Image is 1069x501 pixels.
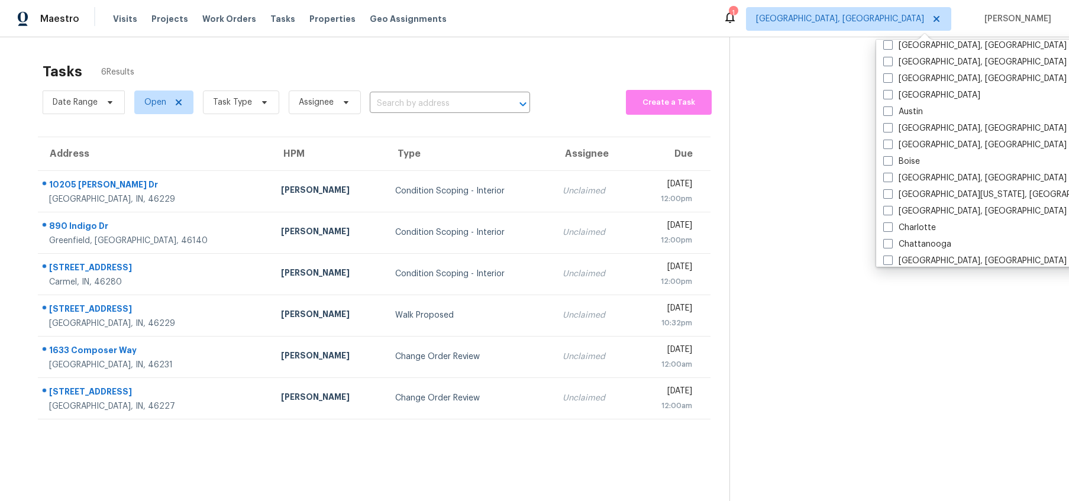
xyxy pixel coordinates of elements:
div: [PERSON_NAME] [281,308,376,323]
span: 6 Results [101,66,134,78]
span: [GEOGRAPHIC_DATA], [GEOGRAPHIC_DATA] [756,13,924,25]
button: Open [515,96,531,112]
div: Carmel, IN, 46280 [49,276,262,288]
span: Maestro [40,13,79,25]
div: Condition Scoping - Interior [395,227,544,238]
div: [GEOGRAPHIC_DATA], IN, 46227 [49,400,262,412]
span: Properties [309,13,356,25]
div: [DATE] [643,219,692,234]
label: [GEOGRAPHIC_DATA], [GEOGRAPHIC_DATA] [883,73,1067,85]
span: Work Orders [202,13,256,25]
span: Task Type [213,96,252,108]
div: Unclaimed [563,392,624,404]
div: 890 Indigo Dr [49,220,262,235]
div: [STREET_ADDRESS] [49,261,262,276]
span: Projects [151,13,188,25]
div: Unclaimed [563,309,624,321]
div: Change Order Review [395,351,544,363]
th: Due [634,137,710,170]
span: Date Range [53,96,98,108]
div: Condition Scoping - Interior [395,185,544,197]
div: Unclaimed [563,268,624,280]
label: Chattanooga [883,238,951,250]
div: [PERSON_NAME] [281,184,376,199]
div: Change Order Review [395,392,544,404]
div: [DATE] [643,385,692,400]
div: Greenfield, [GEOGRAPHIC_DATA], 46140 [49,235,262,247]
div: Unclaimed [563,351,624,363]
th: Type [386,137,553,170]
label: Boise [883,156,920,167]
div: 12:00pm [643,193,692,205]
h2: Tasks [43,66,82,77]
div: Walk Proposed [395,309,544,321]
div: 12:00am [643,358,692,370]
div: [PERSON_NAME] [281,225,376,240]
div: Condition Scoping - Interior [395,268,544,280]
span: Tasks [270,15,295,23]
label: [GEOGRAPHIC_DATA], [GEOGRAPHIC_DATA] [883,205,1067,217]
div: 10205 [PERSON_NAME] Dr [49,179,262,193]
div: [PERSON_NAME] [281,350,376,364]
div: 12:00pm [643,234,692,246]
div: 12:00pm [643,276,692,287]
div: [GEOGRAPHIC_DATA], IN, 46229 [49,318,262,329]
label: [GEOGRAPHIC_DATA], [GEOGRAPHIC_DATA] [883,172,1067,184]
div: Unclaimed [563,227,624,238]
input: Search by address [370,95,497,113]
div: Unclaimed [563,185,624,197]
label: [GEOGRAPHIC_DATA], [GEOGRAPHIC_DATA] [883,255,1067,267]
button: Create a Task [626,90,712,115]
label: [GEOGRAPHIC_DATA], [GEOGRAPHIC_DATA] [883,139,1067,151]
span: [PERSON_NAME] [980,13,1051,25]
div: 12:00am [643,400,692,412]
label: [GEOGRAPHIC_DATA], [GEOGRAPHIC_DATA] [883,40,1067,51]
div: [DATE] [643,344,692,358]
label: [GEOGRAPHIC_DATA], [GEOGRAPHIC_DATA] [883,56,1067,68]
th: HPM [272,137,386,170]
label: Austin [883,106,923,118]
span: Geo Assignments [370,13,447,25]
label: [GEOGRAPHIC_DATA] [883,89,980,101]
div: [DATE] [643,302,692,317]
div: [STREET_ADDRESS] [49,303,262,318]
label: Charlotte [883,222,936,234]
div: [GEOGRAPHIC_DATA], IN, 46231 [49,359,262,371]
span: Assignee [299,96,334,108]
div: 10:32pm [643,317,692,329]
div: 1633 Composer Way [49,344,262,359]
div: [PERSON_NAME] [281,267,376,282]
span: Open [144,96,166,108]
div: [DATE] [643,261,692,276]
th: Address [38,137,272,170]
label: [GEOGRAPHIC_DATA], [GEOGRAPHIC_DATA] [883,122,1067,134]
span: Visits [113,13,137,25]
div: [PERSON_NAME] [281,391,376,406]
div: [STREET_ADDRESS] [49,386,262,400]
th: Assignee [553,137,634,170]
div: 1 [729,7,737,19]
div: [DATE] [643,178,692,193]
span: Create a Task [632,96,706,109]
div: [GEOGRAPHIC_DATA], IN, 46229 [49,193,262,205]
